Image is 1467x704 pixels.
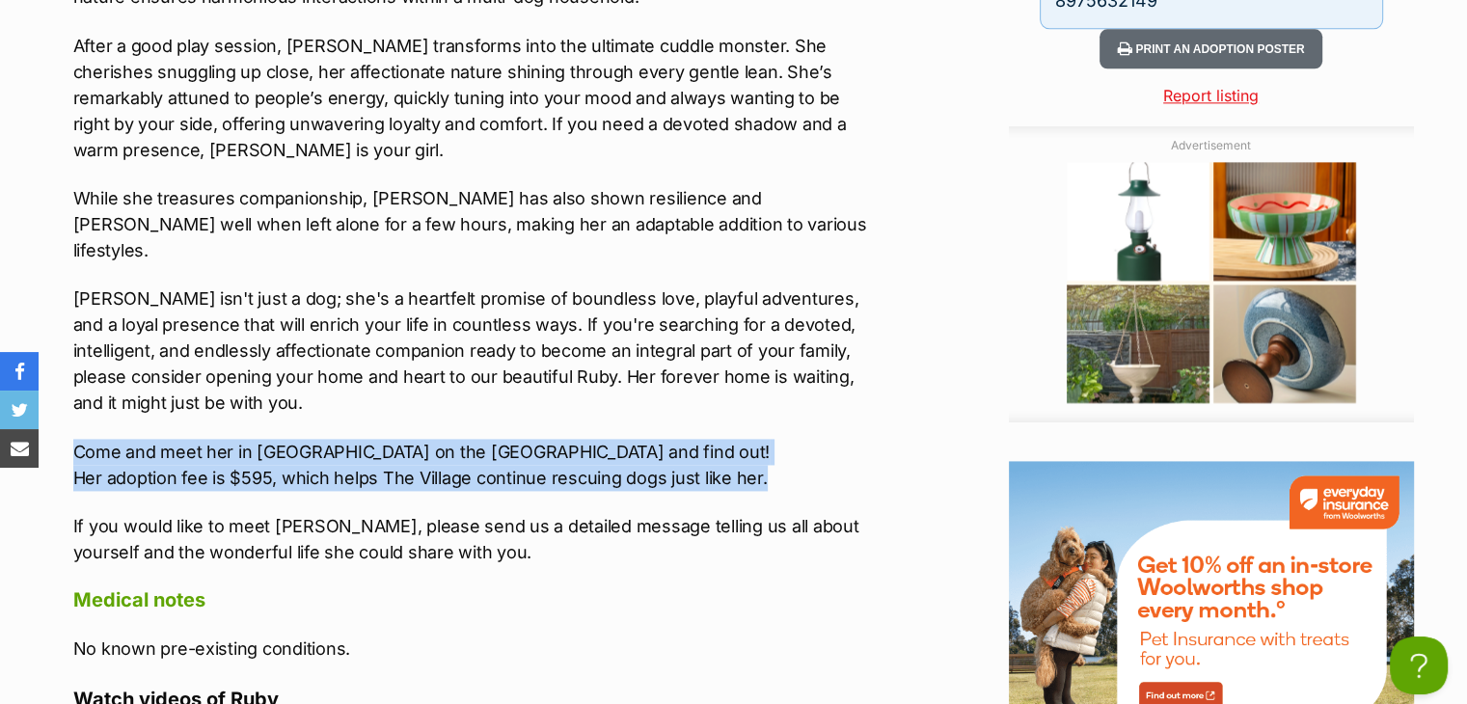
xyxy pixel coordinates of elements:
p: [PERSON_NAME] isn't just a dog; she's a heartfelt promise of boundless love, playful adventures, ... [73,285,870,416]
p: After a good play session, [PERSON_NAME] transforms into the ultimate cuddle monster. She cherish... [73,33,870,163]
p: Come and meet her in [GEOGRAPHIC_DATA] on the [GEOGRAPHIC_DATA] and find out! Her adoption fee is... [73,439,870,491]
p: If you would like to meet [PERSON_NAME], please send us a detailed message telling us all about y... [73,513,870,565]
div: Advertisement [1009,126,1414,422]
a: Report listing [1009,84,1414,107]
iframe: Advertisement [1067,162,1356,403]
p: While she treasures companionship, [PERSON_NAME] has also shown resilience and [PERSON_NAME] well... [73,185,870,263]
button: Print an adoption poster [1100,29,1321,68]
iframe: Help Scout Beacon - Open [1390,636,1448,694]
h4: Medical notes [73,587,870,612]
p: No known pre-existing conditions. [73,636,870,662]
